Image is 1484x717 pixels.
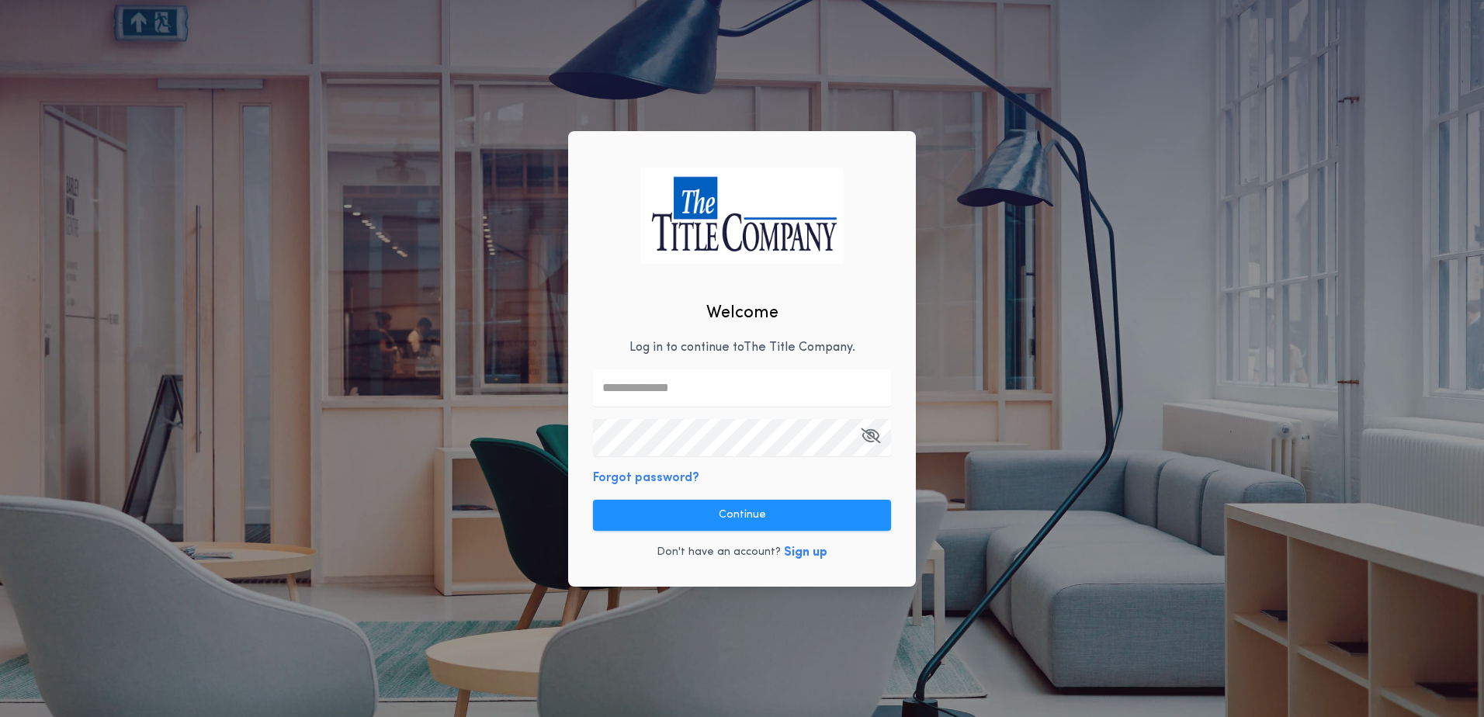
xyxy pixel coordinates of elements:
p: Log in to continue to The Title Company . [629,338,855,357]
button: Open Keeper Popup [861,419,880,456]
button: Continue [593,500,891,531]
button: Forgot password? [593,469,699,487]
h2: Welcome [706,300,778,326]
button: Sign up [784,543,827,562]
input: Open Keeper Popup [593,419,891,456]
img: logo [640,168,844,263]
p: Don't have an account? [657,545,781,560]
